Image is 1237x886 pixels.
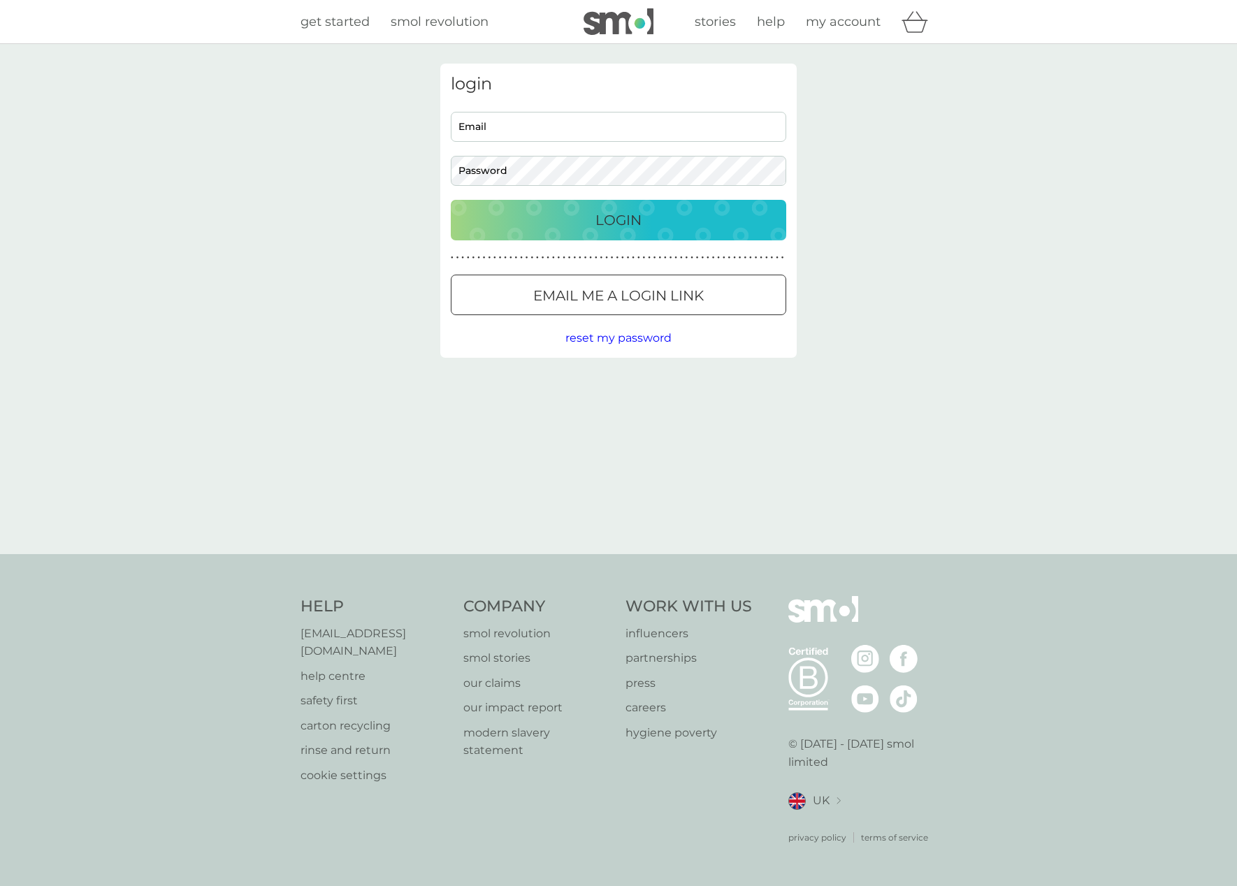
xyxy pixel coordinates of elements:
[499,254,502,261] p: ●
[463,596,612,618] h4: Company
[776,254,779,261] p: ●
[701,254,704,261] p: ●
[509,254,512,261] p: ●
[451,275,786,315] button: Email me a login link
[625,625,752,643] a: influencers
[589,254,592,261] p: ●
[621,254,624,261] p: ●
[788,596,858,644] img: smol
[658,254,661,261] p: ●
[744,254,746,261] p: ●
[451,254,454,261] p: ●
[605,254,608,261] p: ●
[565,329,672,347] button: reset my password
[861,831,928,844] a: terms of service
[463,724,612,760] a: modern slavery statement
[890,645,918,673] img: visit the smol Facebook page
[301,767,449,785] a: cookie settings
[533,284,704,307] p: Email me a login link
[568,254,571,261] p: ●
[690,254,693,261] p: ●
[301,596,449,618] h4: Help
[695,14,736,29] span: stories
[788,735,937,771] p: © [DATE] - [DATE] smol limited
[301,741,449,760] a: rinse and return
[456,254,459,261] p: ●
[851,685,879,713] img: visit the smol Youtube page
[463,699,612,717] a: our impact report
[712,254,715,261] p: ●
[723,254,725,261] p: ●
[627,254,630,261] p: ●
[806,14,881,29] span: my account
[739,254,742,261] p: ●
[902,8,936,36] div: basket
[451,74,786,94] h3: login
[625,699,752,717] a: careers
[483,254,486,261] p: ●
[530,254,533,261] p: ●
[520,254,523,261] p: ●
[301,12,370,32] a: get started
[301,692,449,710] p: safety first
[625,674,752,692] p: press
[695,12,736,32] a: stories
[595,209,642,231] p: Login
[547,254,549,261] p: ●
[781,254,784,261] p: ●
[837,797,841,805] img: select a new location
[526,254,528,261] p: ●
[643,254,646,261] p: ●
[648,254,651,261] p: ●
[765,254,768,261] p: ●
[757,12,785,32] a: help
[717,254,720,261] p: ●
[301,717,449,735] a: carton recycling
[637,254,640,261] p: ●
[755,254,758,261] p: ●
[625,649,752,667] a: partnerships
[686,254,688,261] p: ●
[579,254,581,261] p: ●
[463,625,612,643] a: smol revolution
[680,254,683,261] p: ●
[653,254,656,261] p: ●
[757,14,785,29] span: help
[760,254,762,261] p: ●
[552,254,555,261] p: ●
[625,596,752,618] h4: Work With Us
[788,831,846,844] a: privacy policy
[851,645,879,673] img: visit the smol Instagram page
[463,674,612,692] a: our claims
[625,724,752,742] a: hygiene poverty
[749,254,752,261] p: ●
[488,254,491,261] p: ●
[813,792,830,810] span: UK
[515,254,518,261] p: ●
[890,685,918,713] img: visit the smol Tiktok page
[301,625,449,660] p: [EMAIL_ADDRESS][DOMAIN_NAME]
[504,254,507,261] p: ●
[301,667,449,685] a: help centre
[595,254,598,261] p: ●
[616,254,618,261] p: ●
[493,254,496,261] p: ●
[573,254,576,261] p: ●
[674,254,677,261] p: ●
[707,254,709,261] p: ●
[461,254,464,261] p: ●
[806,12,881,32] a: my account
[563,254,565,261] p: ●
[391,14,489,29] span: smol revolution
